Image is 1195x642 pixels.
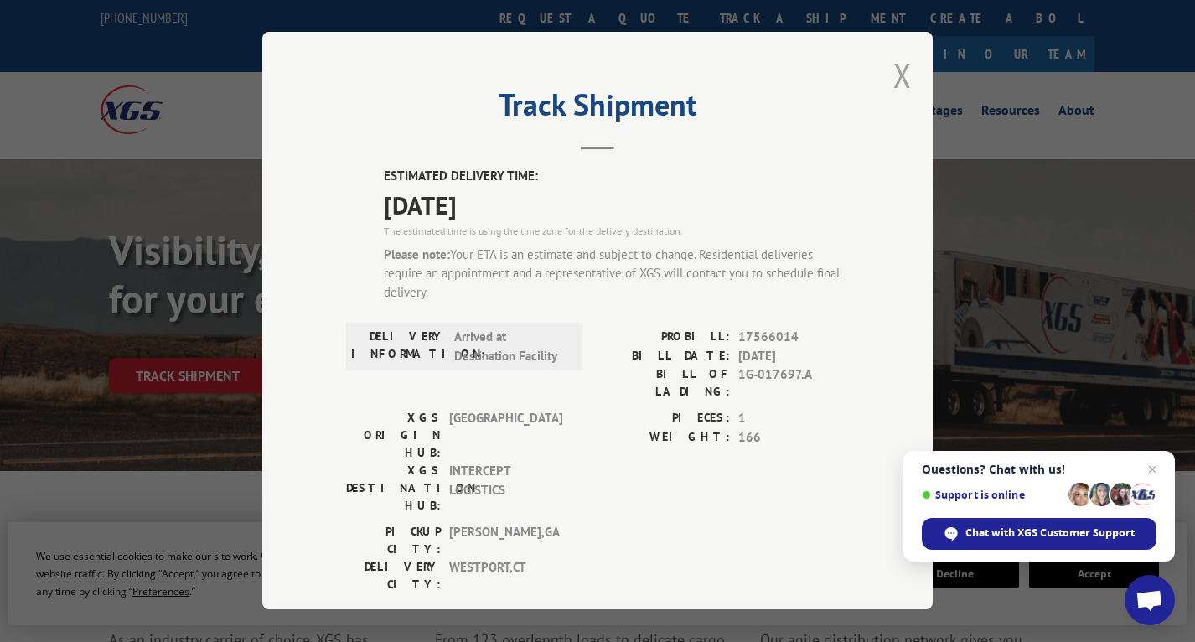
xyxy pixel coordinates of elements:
div: Your ETA is an estimate and subject to change. Residential deliveries require an appointment and ... [384,246,849,303]
label: WEIGHT: [597,428,730,448]
h2: Track Shipment [346,93,849,125]
span: 17566014 [738,328,849,347]
span: Support is online [922,489,1063,501]
strong: Please note: [384,246,450,262]
label: DELIVERY INFORMATION: [351,328,446,365]
span: WESTPORT , CT [449,558,562,593]
span: 1 [738,409,849,428]
label: DELIVERY CITY: [346,558,441,593]
span: [DATE] [738,347,849,366]
span: Arrived at Destination Facility [454,328,567,365]
span: 1G-017697.A [738,365,849,401]
label: XGS ORIGIN HUB: [346,409,441,462]
span: [PERSON_NAME] , GA [449,523,562,558]
span: Questions? Chat with us! [922,463,1156,476]
button: Close modal [893,53,912,97]
label: PROBILL: [597,328,730,347]
span: Chat with XGS Customer Support [922,518,1156,550]
span: 166 [738,428,849,448]
a: Open chat [1125,575,1175,625]
label: XGS DESTINATION HUB: [346,462,441,515]
label: PICKUP CITY: [346,523,441,558]
span: Chat with XGS Customer Support [965,526,1135,541]
label: ESTIMATED DELIVERY TIME: [384,167,849,186]
div: The estimated time is using the time zone for the delivery destination. [384,224,849,239]
span: INTERCEPT LOGISTICS [449,462,562,515]
label: BILL DATE: [597,347,730,366]
label: PIECES: [597,409,730,428]
span: [GEOGRAPHIC_DATA] [449,409,562,462]
label: BILL OF LADING: [597,365,730,401]
span: [DATE] [384,186,849,224]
